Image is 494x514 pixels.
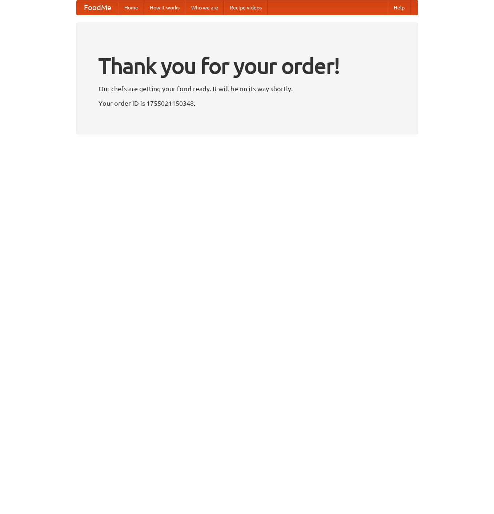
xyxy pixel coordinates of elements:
p: Your order ID is 1755021150348. [99,98,396,109]
a: How it works [144,0,185,15]
a: Recipe videos [224,0,268,15]
a: Help [388,0,410,15]
a: Who we are [185,0,224,15]
a: Home [119,0,144,15]
p: Our chefs are getting your food ready. It will be on its way shortly. [99,83,396,94]
h1: Thank you for your order! [99,48,396,83]
a: FoodMe [77,0,119,15]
